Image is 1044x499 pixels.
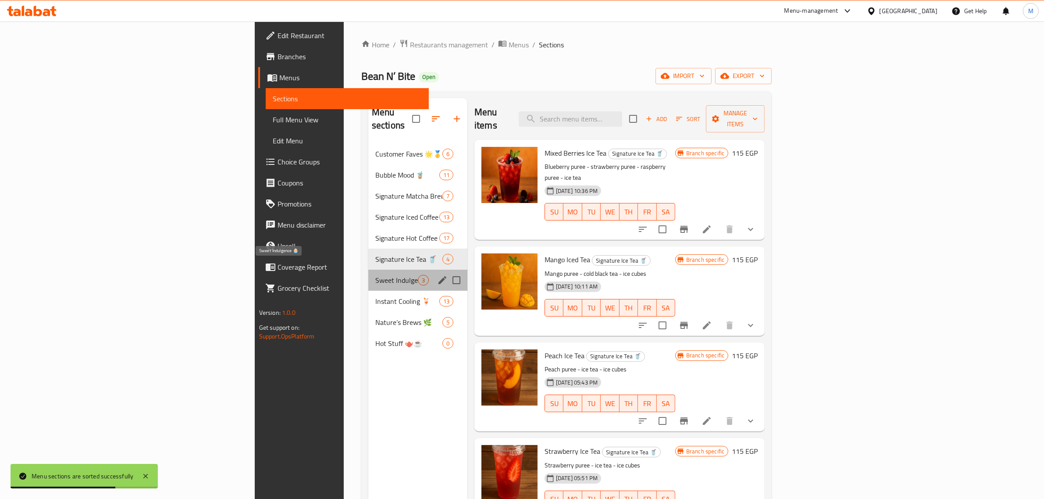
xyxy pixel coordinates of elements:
[278,199,422,209] span: Promotions
[368,143,467,164] div: Customer Faves 🌟🥇6
[273,114,422,125] span: Full Menu View
[620,299,638,317] button: TH
[368,270,467,291] div: Sweet Indulgence 🧁3edit
[732,445,758,457] h6: 115 EGP
[439,212,453,222] div: items
[368,207,467,228] div: Signature Iced Coffee Brews 🧋13
[715,68,772,84] button: export
[549,302,560,314] span: SU
[273,93,422,104] span: Sections
[446,108,467,129] button: Add section
[481,147,538,203] img: Mixed Berries Ice Tea
[784,6,838,16] div: Menu-management
[582,203,601,221] button: TU
[642,112,670,126] span: Add item
[443,318,453,327] span: 5
[443,150,453,158] span: 6
[880,6,937,16] div: [GEOGRAPHIC_DATA]
[620,395,638,412] button: TH
[549,397,560,410] span: SU
[620,203,638,221] button: TH
[673,219,695,240] button: Branch-specific-item
[375,149,442,159] span: Customer Faves 🌟🥇
[545,161,675,183] p: Blueberry puree - strawberry puree - raspberry puree - ice tea
[586,206,597,218] span: TU
[545,460,675,471] p: Strawberry puree - ice tea - ice cubes
[439,296,453,307] div: items
[418,276,428,285] span: 3
[673,315,695,336] button: Branch-specific-item
[719,219,740,240] button: delete
[722,71,765,82] span: export
[258,46,429,67] a: Branches
[567,206,578,218] span: MO
[683,447,728,456] span: Branch specific
[545,203,563,221] button: SU
[481,349,538,406] img: Peach Ice Tea
[552,282,601,291] span: [DATE] 10:11 AM
[258,193,429,214] a: Promotions
[601,299,619,317] button: WE
[632,410,653,431] button: sort-choices
[442,254,453,264] div: items
[601,203,619,221] button: WE
[368,185,467,207] div: Signature Matcha Brews 🍵7
[519,111,622,127] input: search
[368,333,467,354] div: Hot Stuff 🫖☕️0
[425,108,446,129] span: Sort sections
[440,297,453,306] span: 13
[740,410,761,431] button: show more
[442,149,453,159] div: items
[418,275,429,285] div: items
[587,351,645,361] span: Signature Ice Tea 🥤
[638,203,656,221] button: FR
[481,253,538,310] img: Mango Iced Tea
[375,170,439,180] div: Bubble Mood 🧋
[443,255,453,264] span: 4
[258,278,429,299] a: Grocery Checklist
[740,219,761,240] button: show more
[368,140,467,357] nav: Menu sections
[273,135,422,146] span: Edit Menu
[624,110,642,128] span: Select section
[436,274,449,287] button: edit
[545,364,675,375] p: Peach puree - ice tea - ice cubes
[674,112,702,126] button: Sort
[278,262,422,272] span: Coverage Report
[586,302,597,314] span: TU
[278,283,422,293] span: Grocery Checklist
[719,410,740,431] button: delete
[641,397,653,410] span: FR
[258,257,429,278] a: Coverage Report
[258,151,429,172] a: Choice Groups
[532,39,535,50] li: /
[442,191,453,201] div: items
[660,302,672,314] span: SA
[410,39,488,50] span: Restaurants management
[375,296,439,307] span: Instant Cooling 🍹
[278,157,422,167] span: Choice Groups
[278,51,422,62] span: Branches
[745,320,756,331] svg: Show Choices
[259,307,281,318] span: Version:
[545,299,563,317] button: SU
[623,206,634,218] span: TH
[545,268,675,279] p: Mango puree - cold black tea - ice cubes
[259,331,315,342] a: Support.OpsPlatform
[632,219,653,240] button: sort-choices
[713,108,758,130] span: Manage items
[368,164,467,185] div: Bubble Mood 🧋11
[368,249,467,270] div: Signature Ice Tea 🥤4
[375,275,418,285] span: Sweet Indulgence 🧁
[442,317,453,328] div: items
[653,412,672,430] span: Select to update
[656,68,712,84] button: import
[368,291,467,312] div: Instant Cooling 🍹13
[266,88,429,109] a: Sections
[282,307,296,318] span: 1.0.0
[641,206,653,218] span: FR
[660,206,672,218] span: SA
[399,39,488,50] a: Restaurants management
